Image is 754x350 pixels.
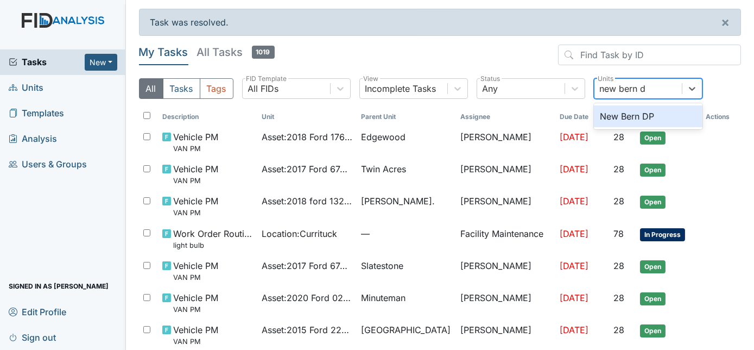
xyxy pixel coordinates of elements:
small: VAN PM [173,176,218,186]
span: 78 [613,228,624,239]
button: Tags [200,78,233,99]
span: Open [640,324,666,337]
a: Tasks [9,55,85,68]
button: New [85,54,117,71]
span: Minuteman [361,291,405,304]
span: Vehicle PM VAN PM [173,291,218,315]
th: Toggle SortBy [555,108,609,126]
span: [DATE] [560,164,588,174]
span: Users & Groups [9,156,87,173]
th: Toggle SortBy [257,108,357,126]
small: VAN PM [173,336,218,347]
span: × [721,14,730,30]
span: Edgewood [361,130,405,143]
span: 1019 [252,46,275,59]
span: Open [640,292,666,305]
span: Templates [9,105,64,122]
th: Assignee [456,108,555,126]
td: Facility Maintenance [456,223,555,255]
small: VAN PM [173,143,218,154]
span: [PERSON_NAME]. [361,195,435,208]
small: VAN PM [173,272,218,283]
span: Vehicle PM VAN PM [173,130,218,154]
span: 28 [613,132,624,142]
th: Toggle SortBy [357,108,456,126]
small: light bulb [173,240,253,251]
span: 28 [613,164,624,174]
span: [DATE] [560,324,588,335]
td: [PERSON_NAME] [456,158,555,190]
td: [PERSON_NAME] [456,287,555,319]
span: Open [640,164,666,177]
h5: All Tasks [197,45,275,60]
small: VAN PM [173,208,218,218]
span: — [361,227,452,240]
span: Asset : 2020 Ford 02107 [262,291,352,304]
span: Units [9,79,43,96]
span: Asset : 2015 Ford 22364 [262,323,352,336]
span: 28 [613,292,624,303]
span: Slatestone [361,259,403,272]
span: [GEOGRAPHIC_DATA] [361,323,451,336]
div: All FIDs [248,82,279,95]
span: 28 [613,260,624,271]
span: Signed in as [PERSON_NAME] [9,278,109,295]
button: Tasks [163,78,200,99]
span: Asset : 2017 Ford 67435 [262,162,352,176]
span: Vehicle PM VAN PM [173,195,218,218]
span: Twin Acres [361,162,406,176]
span: Vehicle PM VAN PM [173,259,218,283]
span: Open [640,196,666,209]
span: [DATE] [560,132,588,142]
span: Open [640,260,666,273]
input: Toggle All Rows Selected [143,112,150,119]
span: Work Order Routine light bulb [173,227,253,251]
span: Asset : 2018 Ford 17643 [262,130,352,143]
input: Find Task by ID [558,45,741,65]
span: Location : Currituck [262,227,337,240]
span: Vehicle PM VAN PM [173,162,218,186]
span: Asset : 2018 ford 13242 [262,195,352,208]
button: All [139,78,163,99]
span: In Progress [640,228,685,241]
span: Open [640,132,666,145]
th: Actions [701,108,741,126]
span: Asset : 2017 Ford 67436 [262,259,352,272]
span: Sign out [9,329,56,346]
td: [PERSON_NAME] [456,126,555,158]
div: Incomplete Tasks [365,82,436,95]
td: [PERSON_NAME] [456,255,555,287]
span: [DATE] [560,260,588,271]
span: 28 [613,196,624,207]
span: [DATE] [560,292,588,303]
small: VAN PM [173,304,218,315]
span: Edit Profile [9,303,66,320]
h5: My Tasks [139,45,188,60]
span: Analysis [9,130,57,147]
div: Any [483,82,498,95]
th: Toggle SortBy [158,108,257,126]
td: [PERSON_NAME] [456,190,555,222]
span: 28 [613,324,624,335]
div: Type filter [139,78,233,99]
div: Task was resolved. [139,9,742,36]
div: New Bern DP [594,105,702,127]
span: Vehicle PM VAN PM [173,323,218,347]
span: [DATE] [560,196,588,207]
span: [DATE] [560,228,588,239]
button: × [710,9,740,35]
